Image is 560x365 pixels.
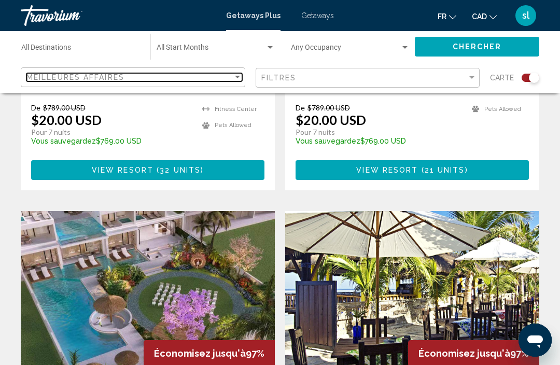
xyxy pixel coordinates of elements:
span: Économisez jusqu'à [418,348,510,359]
p: $769.00 USD [31,137,192,145]
p: $20.00 USD [296,112,366,128]
button: User Menu [512,5,539,26]
span: 32 units [160,166,201,175]
p: Pour 7 nuits [296,128,461,137]
button: Filter [256,67,480,89]
span: Économisez jusqu'à [154,348,246,359]
span: CAD [472,12,487,21]
span: $789.00 USD [307,103,350,112]
span: ( ) [418,166,468,175]
span: De [296,103,305,112]
p: $20.00 USD [31,112,102,128]
a: Travorium [21,5,216,26]
iframe: Bouton de lancement de la fenêtre de messagerie [519,324,552,357]
p: $769.00 USD [296,137,461,145]
span: Carte [490,71,514,85]
p: Pour 7 nuits [31,128,192,137]
a: Getaways [301,11,334,20]
button: View Resort(32 units) [31,160,264,179]
span: Meilleures affaires [26,73,124,81]
span: fr [438,12,446,21]
span: View Resort [92,166,153,175]
span: Fitness Center [215,106,257,113]
button: Change currency [472,9,497,24]
span: Chercher [453,43,502,51]
span: Vous sauvegardez [31,137,96,145]
span: Vous sauvegardez [296,137,360,145]
span: Pets Allowed [484,106,521,113]
span: De [31,103,40,112]
span: Filtres [261,74,297,82]
span: $789.00 USD [43,103,86,112]
span: 21 units [425,166,465,175]
span: ( ) [153,166,204,175]
button: Change language [438,9,456,24]
a: Getaways Plus [226,11,281,20]
button: View Resort(21 units) [296,160,529,179]
button: Chercher [415,37,539,56]
span: View Resort [356,166,418,175]
span: Pets Allowed [215,122,251,129]
mat-select: Sort by [26,73,242,82]
span: sl [522,10,529,21]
